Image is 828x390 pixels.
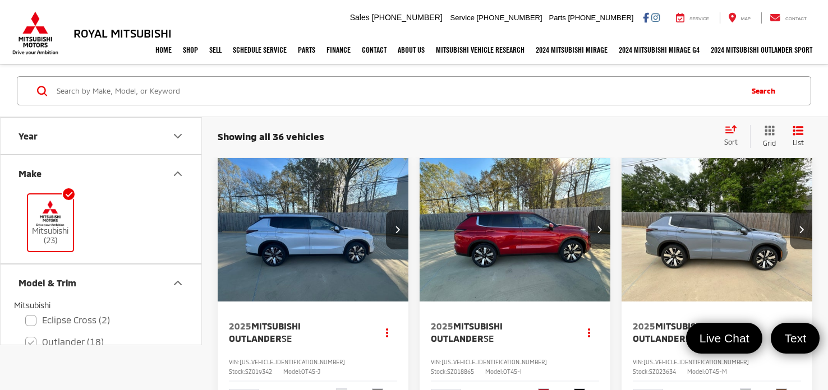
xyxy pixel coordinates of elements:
div: Year [171,129,185,143]
a: 2025 Mitsubishi Outlander SE2025 Mitsubishi Outlander SE2025 Mitsubishi Outlander SE2025 Mitsubis... [217,158,410,301]
span: Stock: [431,368,447,375]
span: SZ023634 [649,368,676,375]
span: SE [282,333,292,343]
span: VIN: [229,359,240,365]
a: Sell [204,36,227,64]
a: Home [150,36,177,64]
button: Search [740,77,792,105]
div: Model & Trim [19,277,76,288]
span: [US_VEHICLE_IDENTIFICATION_NUMBER] [441,359,547,365]
span: Sort [724,138,738,146]
div: 2025 Mitsubishi Outlander SE 0 [217,158,410,301]
input: Search by Make, Model, or Keyword [56,77,740,104]
img: 2025 Mitsubishi Outlander SE [419,158,611,302]
a: Schedule Service: Opens in a new tab [227,36,292,64]
a: Contact [356,36,392,64]
button: MakeMake [1,155,203,192]
a: 2025 Mitsubishi Outlander SE2025 Mitsubishi Outlander SE2025 Mitsubishi Outlander SE2025 Mitsubis... [419,158,611,301]
button: List View [784,125,812,148]
img: 2025 Mitsubishi Outlander SE [217,158,410,302]
span: Grid [763,138,776,148]
button: Next image [588,210,610,249]
img: 2025 Mitsubishi Outlander SEL [621,158,813,302]
a: Map [720,12,759,24]
span: Showing all 36 vehicles [218,131,324,142]
button: Next image [790,210,812,249]
span: [US_VEHICLE_IDENTIFICATION_NUMBER] [643,359,749,365]
span: [PHONE_NUMBER] [568,13,633,22]
span: 2025 [431,321,453,331]
button: YearYear [1,118,203,154]
span: VIN: [431,359,441,365]
a: Facebook: Click to visit our Facebook page [643,13,649,22]
label: Eclipse Cross (2) [25,310,177,330]
span: Contact [785,16,807,21]
a: 2024 Mitsubishi Outlander SPORT [705,36,818,64]
a: Finance [321,36,356,64]
a: 2024 Mitsubishi Mirage G4 [613,36,705,64]
div: Make [19,168,42,179]
span: Model: [687,368,705,375]
span: List [793,138,804,147]
a: Shop [177,36,204,64]
span: Mitsubishi Outlander [633,321,705,343]
span: OT45-I [503,368,522,375]
img: Royal Mitsubishi in Baton Rouge, LA) [35,200,66,226]
span: Service [450,13,475,22]
label: Mitsubishi (23) [28,200,73,245]
h3: Royal Mitsubishi [73,27,172,39]
a: Live Chat [686,323,763,354]
button: Grid View [750,125,784,148]
a: 2025Mitsubishi OutlanderSE [431,320,568,345]
span: OT45-M [705,368,727,375]
a: Contact [761,12,815,24]
span: Stock: [633,368,649,375]
a: 2025Mitsubishi OutlanderSEL [633,320,770,345]
div: 2025 Mitsubishi Outlander SEL 0 [621,158,813,301]
div: Year [19,131,38,141]
div: Make [171,167,185,180]
span: SZ019342 [245,368,272,375]
a: About Us [392,36,430,64]
a: 2025Mitsubishi OutlanderSE [229,320,366,345]
a: Instagram: Click to visit our Instagram page [651,13,660,22]
a: Mitsubishi Vehicle Research [430,36,530,64]
span: OT45-J [301,368,320,375]
span: Stock: [229,368,245,375]
a: Parts: Opens in a new tab [292,36,321,64]
span: [PHONE_NUMBER] [372,13,443,22]
button: Model & TrimModel & Trim [1,264,203,301]
span: Text [779,331,812,346]
span: SZ018865 [447,368,474,375]
span: dropdown dots [588,328,590,337]
span: 2025 [229,321,251,331]
span: VIN: [633,359,643,365]
span: SEL [686,333,701,343]
span: SE [484,333,494,343]
span: Map [741,16,751,21]
span: Mitsubishi Outlander [229,321,301,343]
button: Select sort value [719,125,750,147]
span: [PHONE_NUMBER] [477,13,542,22]
span: Mitsubishi [14,300,50,310]
div: 2025 Mitsubishi Outlander SE 0 [419,158,611,301]
div: Model & Trim [171,276,185,290]
span: Sales [350,13,370,22]
span: Model: [283,368,301,375]
a: Service [668,12,717,24]
span: Mitsubishi Outlander [431,321,503,343]
span: Service [689,16,709,21]
span: Live Chat [694,331,755,346]
span: Parts [549,13,565,22]
button: Actions [579,323,599,342]
span: Model: [485,368,503,375]
button: Actions [378,323,397,342]
a: 2024 Mitsubishi Mirage [530,36,613,64]
button: Next image [386,210,408,249]
a: Text [771,323,820,354]
span: dropdown dots [386,328,388,337]
span: 2025 [633,321,655,331]
a: 2025 Mitsubishi Outlander SEL2025 Mitsubishi Outlander SEL2025 Mitsubishi Outlander SEL2025 Mitsu... [621,158,813,301]
img: Mitsubishi [10,11,61,55]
